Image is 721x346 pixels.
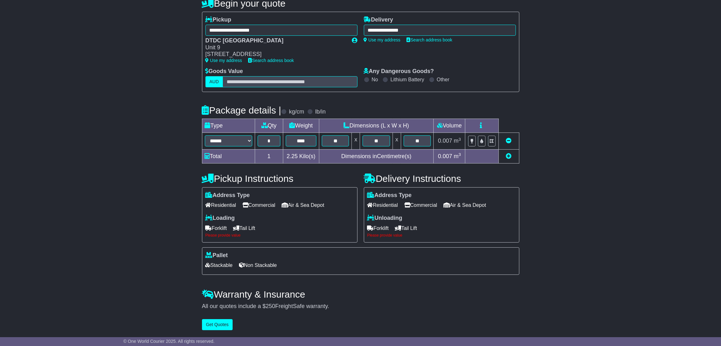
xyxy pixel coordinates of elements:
[202,319,233,330] button: Get Quotes
[205,76,223,87] label: AUD
[364,173,519,184] h4: Delivery Instructions
[202,105,281,115] h4: Package details |
[205,215,235,222] label: Loading
[202,289,519,300] h4: Warranty & Insurance
[506,138,512,144] a: Remove this item
[266,303,275,309] span: 250
[395,223,417,233] span: Tail Lift
[434,119,465,133] td: Volume
[372,77,378,83] label: No
[255,149,283,163] td: 1
[202,149,255,163] td: Total
[205,252,228,259] label: Pallet
[437,77,449,83] label: Other
[319,119,434,133] td: Dimensions (L x W x H)
[239,260,277,270] span: Non Stackable
[393,133,401,149] td: x
[364,16,393,23] label: Delivery
[438,153,452,159] span: 0.007
[205,200,236,210] span: Residential
[202,173,357,184] h4: Pickup Instructions
[390,77,424,83] label: Lithium Battery
[404,200,437,210] span: Commercial
[205,51,346,58] div: [STREET_ADDRESS]
[319,149,434,163] td: Dimensions in Centimetre(s)
[205,223,227,233] span: Forklift
[242,200,275,210] span: Commercial
[205,58,242,63] a: Use my address
[205,68,243,75] label: Goods Value
[367,215,402,222] label: Unloading
[315,108,326,115] label: lb/in
[202,119,255,133] td: Type
[454,153,461,159] span: m
[367,233,516,238] div: Please provide value
[205,37,346,44] div: DTDC [GEOGRAPHIC_DATA]
[205,233,354,238] div: Please provide value
[506,153,512,159] a: Add new item
[205,192,250,199] label: Address Type
[123,339,215,344] span: © One World Courier 2025. All rights reserved.
[255,119,283,133] td: Qty
[289,108,304,115] label: kg/cm
[367,200,398,210] span: Residential
[459,152,461,157] sup: 3
[443,200,486,210] span: Air & Sea Depot
[283,119,319,133] td: Weight
[364,68,434,75] label: Any Dangerous Goods?
[205,260,233,270] span: Stackable
[205,44,346,51] div: Unit 9
[287,153,298,159] span: 2.25
[367,192,412,199] label: Address Type
[407,37,452,42] a: Search address book
[459,137,461,142] sup: 3
[248,58,294,63] a: Search address book
[283,149,319,163] td: Kilo(s)
[438,138,452,144] span: 0.007
[454,138,461,144] span: m
[364,37,400,42] a: Use my address
[202,303,519,310] div: All our quotes include a $ FreightSafe warranty.
[205,16,231,23] label: Pickup
[233,223,255,233] span: Tail Lift
[282,200,324,210] span: Air & Sea Depot
[367,223,389,233] span: Forklift
[352,133,360,149] td: x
